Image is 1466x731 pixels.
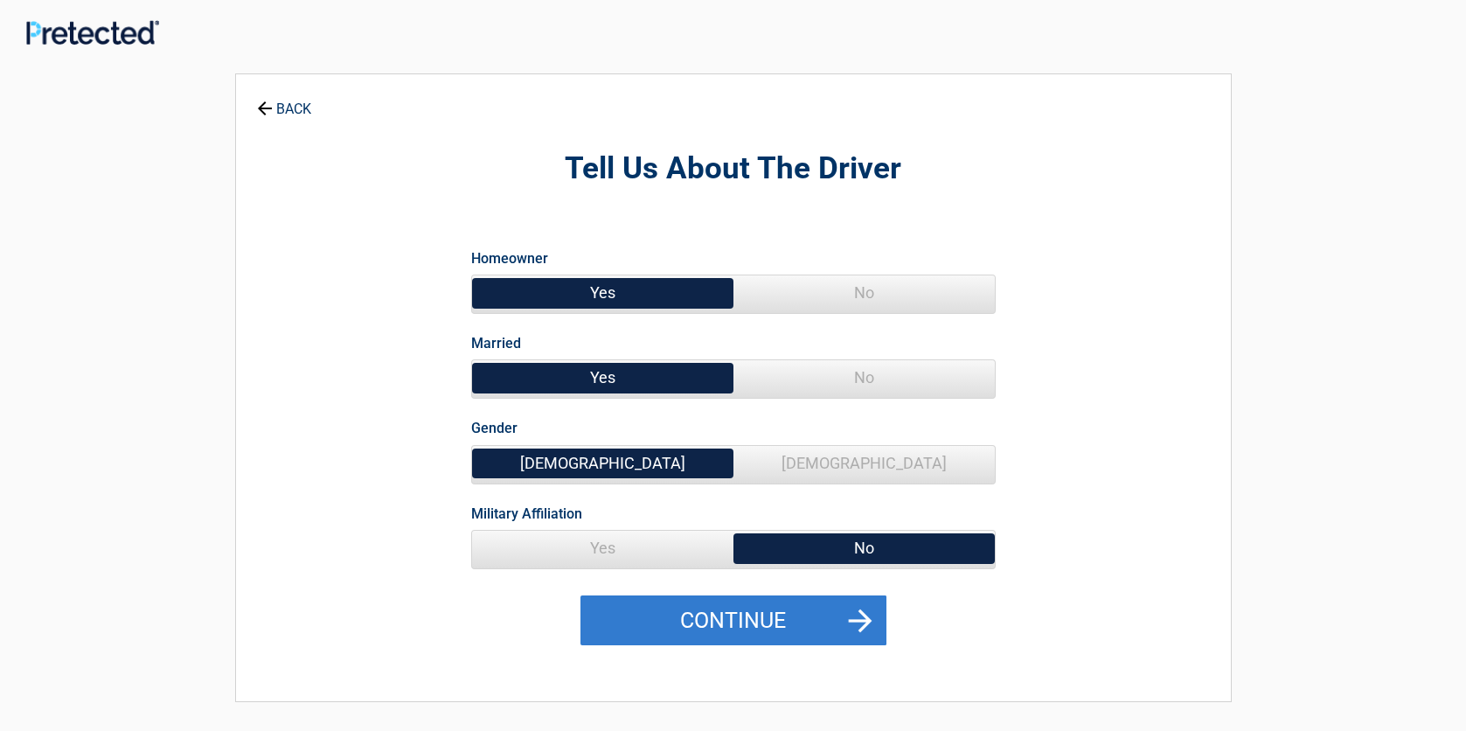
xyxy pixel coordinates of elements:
[26,20,159,45] img: Main Logo
[254,86,315,116] a: BACK
[471,247,548,270] label: Homeowner
[472,360,733,395] span: Yes
[472,275,733,310] span: Yes
[733,360,995,395] span: No
[472,531,733,566] span: Yes
[733,275,995,310] span: No
[471,416,518,440] label: Gender
[580,595,886,646] button: Continue
[733,446,995,481] span: [DEMOGRAPHIC_DATA]
[471,502,582,526] label: Military Affiliation
[733,531,995,566] span: No
[472,446,733,481] span: [DEMOGRAPHIC_DATA]
[471,331,521,355] label: Married
[332,149,1135,190] h2: Tell Us About The Driver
